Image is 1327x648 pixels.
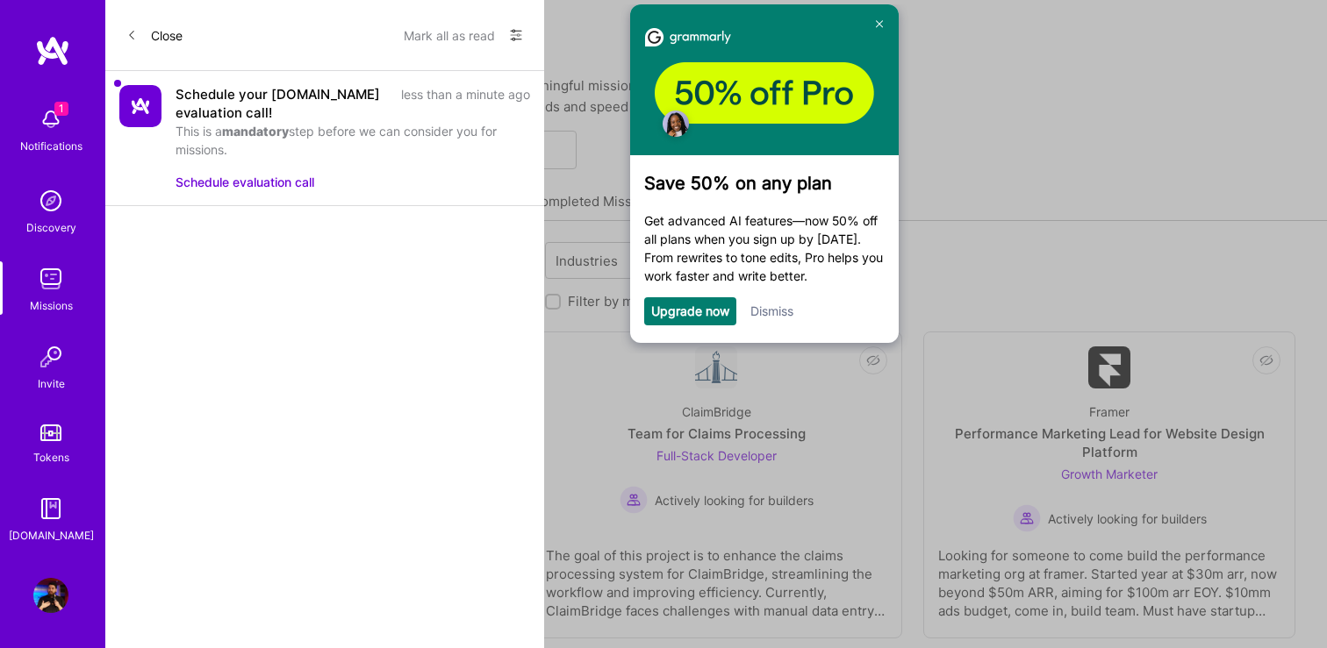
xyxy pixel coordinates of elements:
[26,218,76,237] div: Discovery
[24,168,264,189] h3: Save 50% on any plan
[222,124,289,139] b: mandatory
[30,296,73,315] div: Missions
[33,578,68,613] img: User Avatar
[33,448,69,466] div: Tokens
[126,21,183,49] button: Close
[38,374,65,393] div: Invite
[130,299,173,314] a: Dismiss
[176,122,530,159] div: This is a step before we can consider you for missions.
[9,526,94,545] div: [DOMAIN_NAME]
[401,85,530,122] div: less than a minute ago
[255,16,262,24] img: close_x_white.png
[33,339,68,374] img: Invite
[35,35,70,67] img: logo
[10,11,278,151] img: f60ae6485c9449d2a76a3eb3db21d1eb-frame-31613004-1.png
[176,173,314,191] button: Schedule evaluation call
[33,183,68,218] img: discovery
[31,299,109,314] a: Upgrade now
[24,207,264,281] p: Get advanced AI features—now 50% off all plans when you sign up by [DATE]. From rewrites to tone ...
[33,491,68,526] img: guide book
[40,424,61,441] img: tokens
[33,261,68,296] img: teamwork
[119,85,161,127] img: Company Logo
[404,21,495,49] button: Mark all as read
[29,578,73,613] a: User Avatar
[176,85,391,122] div: Schedule your [DOMAIN_NAME] evaluation call!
